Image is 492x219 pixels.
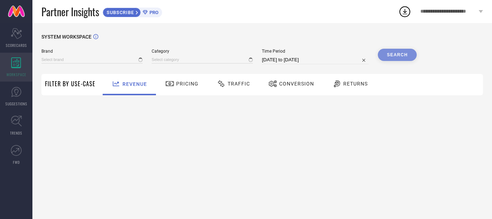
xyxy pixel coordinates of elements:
span: Returns [343,81,368,87]
span: FWD [13,159,20,165]
span: Traffic [228,81,250,87]
span: WORKSPACE [6,72,26,77]
span: SUGGESTIONS [5,101,27,106]
span: Revenue [122,81,147,87]
span: Filter By Use-Case [45,79,95,88]
span: SUBSCRIBE [103,10,136,15]
span: Category [152,49,253,54]
span: Time Period [262,49,369,54]
span: SYSTEM WORKSPACE [41,34,91,40]
input: Select category [152,56,253,63]
span: TRENDS [10,130,22,136]
span: Conversion [279,81,314,87]
span: Pricing [176,81,198,87]
span: Partner Insights [41,4,99,19]
span: SCORECARDS [6,43,27,48]
span: PRO [148,10,158,15]
input: Select time period [262,56,369,64]
span: Brand [41,49,143,54]
a: SUBSCRIBEPRO [103,6,162,17]
div: Open download list [398,5,411,18]
input: Select brand [41,56,143,63]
